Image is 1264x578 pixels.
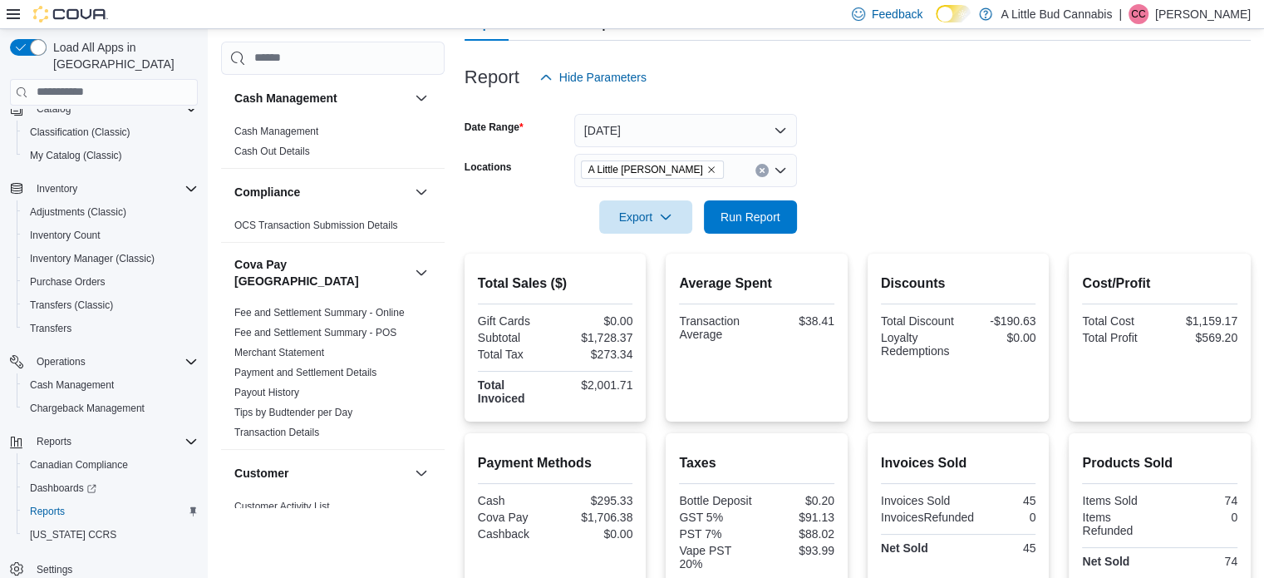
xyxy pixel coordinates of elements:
span: Classification (Classic) [23,122,198,142]
h2: Taxes [679,453,834,473]
button: Clear input [755,164,769,177]
div: $0.20 [760,494,834,507]
button: Catalog [30,99,77,119]
div: Subtotal [478,331,552,344]
div: $1,706.38 [558,511,632,524]
span: Inventory [37,182,77,195]
a: OCS Transaction Submission Details [234,220,398,231]
span: Classification (Classic) [30,126,130,139]
button: Classification (Classic) [17,121,204,144]
div: $1,159.17 [1163,314,1237,328]
div: $569.20 [1163,331,1237,344]
div: Invoices Sold [881,494,955,507]
a: Dashboards [17,477,204,500]
label: Locations [465,161,512,174]
span: Cash Management [30,378,114,392]
span: Cash Management [234,125,318,138]
a: Adjustments (Classic) [23,202,133,222]
span: Payment and Settlement Details [234,366,376,379]
button: Customer [411,463,431,483]
a: Cash Management [234,126,318,137]
button: Cash Management [411,88,431,108]
span: Load All Apps in [GEOGRAPHIC_DATA] [47,39,198,72]
a: Tips by Budtender per Day [234,407,352,418]
span: Inventory [30,179,198,199]
button: Compliance [411,182,431,202]
div: Total Discount [881,314,955,328]
strong: Net Sold [881,541,928,555]
span: Operations [37,355,86,368]
span: Adjustments (Classic) [30,205,126,219]
div: Gift Cards [478,314,552,328]
button: Run Report [704,200,797,234]
a: [US_STATE] CCRS [23,525,123,545]
div: GST 5% [679,511,753,524]
div: Cashback [478,527,552,541]
div: 0 [1163,511,1237,524]
div: 0 [981,511,1035,524]
a: Inventory Manager (Classic) [23,249,161,269]
button: Chargeback Management [17,397,204,420]
a: Classification (Classic) [23,122,137,142]
div: Cash [478,494,552,507]
button: My Catalog (Classic) [17,144,204,167]
div: $273.34 [558,348,632,361]
button: Customer [234,465,408,482]
span: Fee and Settlement Summary - Online [234,306,405,319]
span: Export [609,200,682,234]
span: Reports [23,501,198,521]
span: CC [1131,4,1145,24]
div: Total Tax [478,348,552,361]
a: Transaction Details [234,427,319,438]
button: Adjustments (Classic) [17,200,204,224]
span: Dashboards [30,482,96,495]
span: Canadian Compliance [23,455,198,475]
div: 45 [962,494,1035,507]
p: A Little Bud Cannabis [1001,4,1112,24]
p: | [1119,4,1122,24]
a: Cash Management [23,375,120,395]
div: -$190.63 [962,314,1035,328]
span: Tips by Budtender per Day [234,406,352,419]
span: Transfers (Classic) [23,295,198,315]
div: $93.99 [760,544,834,557]
div: $0.00 [558,314,632,328]
div: $295.33 [558,494,632,507]
button: Operations [30,352,92,372]
a: Canadian Compliance [23,455,135,475]
button: Cash Management [234,90,408,106]
div: $38.41 [760,314,834,328]
button: Purchase Orders [17,270,204,294]
div: Compliance [221,215,445,242]
span: Cash Management [23,375,198,395]
h3: Compliance [234,184,300,200]
div: Bottle Deposit [679,494,753,507]
a: Transfers [23,319,78,338]
span: Run Report [721,209,780,225]
span: Payout History [234,386,299,399]
div: 74 [1163,555,1237,568]
div: Loyalty Redemptions [881,331,955,358]
button: [US_STATE] CCRS [17,523,204,546]
h2: Discounts [881,274,1036,294]
div: Items Refunded [1082,511,1156,537]
div: 45 [962,541,1035,555]
div: Carolyn Cook [1129,4,1148,24]
button: Cova Pay [GEOGRAPHIC_DATA] [234,256,408,289]
span: Transfers [23,319,198,338]
button: Reports [3,430,204,453]
button: Transfers [17,317,204,340]
h2: Products Sold [1082,453,1237,473]
h2: Total Sales ($) [478,274,633,294]
h2: Cost/Profit [1082,274,1237,294]
a: Reports [23,501,71,521]
a: Purchase Orders [23,272,112,292]
h3: Customer [234,465,288,482]
label: Date Range [465,121,524,134]
button: Inventory Manager (Classic) [17,247,204,270]
h3: Cash Management [234,90,337,106]
button: Catalog [3,97,204,121]
a: Payment and Settlement Details [234,367,376,378]
div: Cash Management [221,121,445,168]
